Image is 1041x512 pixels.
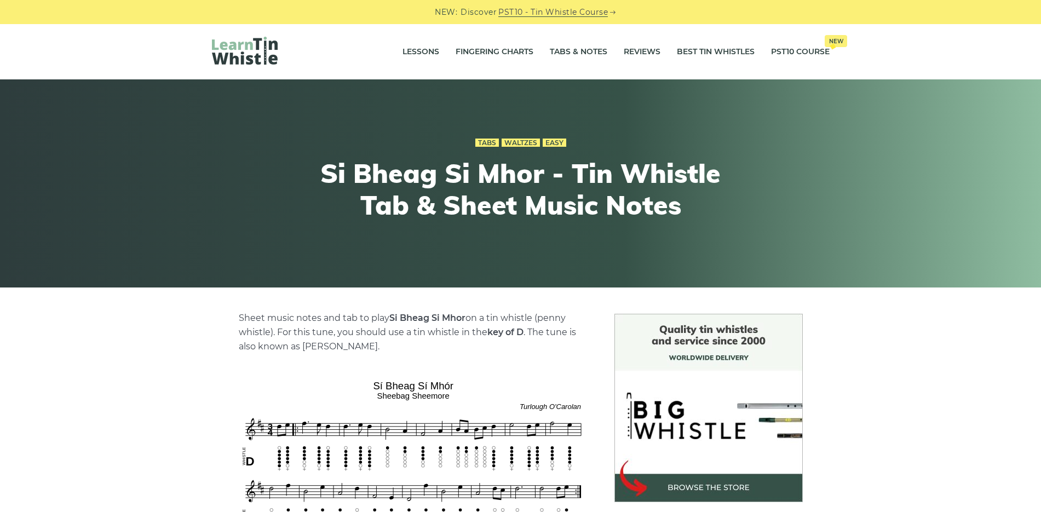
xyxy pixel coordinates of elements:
strong: Si Bheag Si­ Mhor [389,313,465,323]
img: BigWhistle Tin Whistle Store [614,314,803,502]
img: LearnTinWhistle.com [212,37,278,65]
a: Fingering Charts [456,38,533,66]
span: New [825,35,847,47]
p: Sheet music notes and tab to play on a tin whistle (penny whistle). For this tune, you should use... [239,311,588,354]
a: Easy [543,139,566,147]
a: Best Tin Whistles [677,38,755,66]
a: Reviews [624,38,660,66]
a: PST10 CourseNew [771,38,830,66]
strong: key of D [487,327,524,337]
a: Lessons [402,38,439,66]
a: Tabs [475,139,499,147]
a: Tabs & Notes [550,38,607,66]
a: Waltzes [502,139,540,147]
h1: Si­ Bheag Si­ Mhor - Tin Whistle Tab & Sheet Music Notes [319,158,722,221]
